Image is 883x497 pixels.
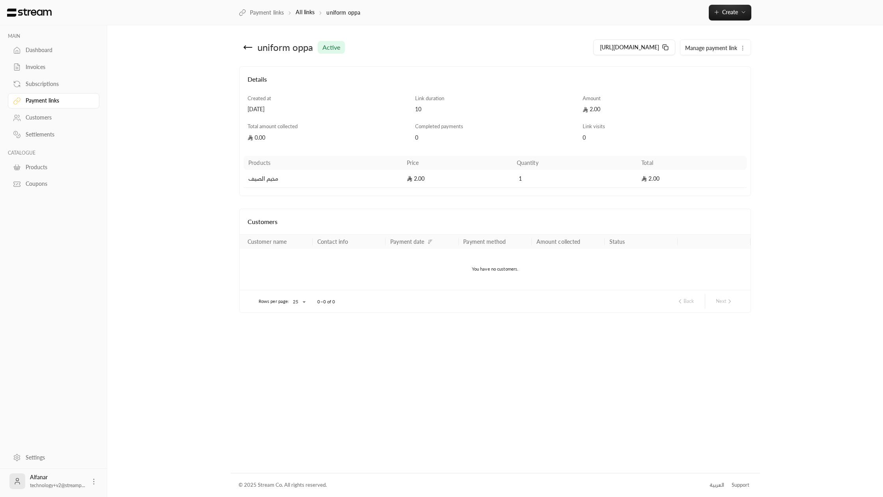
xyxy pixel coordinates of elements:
[26,131,89,138] div: Settlements
[415,134,575,142] div: 0
[390,238,424,245] div: Payment date
[8,127,99,142] a: Settlements
[609,238,625,245] div: Status
[239,9,284,17] a: Payment links
[685,45,737,51] span: Manage payment link
[317,299,335,305] p: 0–0 of 0
[248,134,408,142] div: 0.00
[8,110,99,125] a: Customers
[238,481,327,489] div: © 2025 Stream Co. All rights reserved.
[517,175,525,183] span: 1
[30,482,85,488] span: technology+v2@streamp...
[537,238,581,245] div: Amount collected
[583,95,601,101] span: Amount
[8,176,99,192] a: Coupons
[248,75,743,92] h4: Details
[26,63,89,71] div: Invoices
[6,8,52,17] img: Logo
[722,9,738,15] span: Create
[26,97,89,105] div: Payment links
[248,217,743,226] h4: Customers
[463,238,506,245] div: Payment method
[248,123,298,129] span: Total amount collected
[637,156,747,170] th: Total
[512,156,637,170] th: Quantity
[583,123,605,129] span: Link visits
[26,180,89,188] div: Coupons
[709,5,751,21] button: Create
[248,95,271,101] span: Created at
[8,60,99,75] a: Invoices
[415,123,463,129] span: Completed payments
[680,40,751,56] button: Manage payment link
[248,238,287,245] div: Customer name
[402,156,512,170] th: Price
[425,237,435,247] button: Sort
[8,33,99,39] p: MAIN
[415,105,575,113] div: 10
[402,170,512,188] td: 2.00
[8,450,99,465] a: Settings
[289,297,308,307] div: 25
[8,150,99,156] p: CATALOGUE
[26,80,89,88] div: Subscriptions
[240,249,751,290] div: You have no customers.
[239,8,360,17] nav: breadcrumb
[415,95,444,101] span: Link duration
[257,41,313,54] div: uniform oppa
[583,105,743,113] div: 2.00
[296,9,315,15] a: All links
[710,481,724,489] div: العربية
[248,105,408,113] div: [DATE]
[26,454,89,461] div: Settings
[729,478,752,492] a: Support
[244,170,402,188] td: مخيم الصيف
[244,156,747,188] table: Products
[259,298,289,305] p: Rows per page:
[8,93,99,108] a: Payment links
[8,159,99,175] a: Products
[317,238,348,245] div: Contact info
[637,170,747,188] td: 2.00
[593,39,675,55] button: [URL][DOMAIN_NAME]
[583,134,743,142] div: 0
[8,43,99,58] a: Dashboard
[244,156,402,170] th: Products
[326,9,360,17] p: uniform oppa
[600,43,659,51] span: [URL][DOMAIN_NAME]
[26,46,89,54] div: Dashboard
[26,114,89,121] div: Customers
[30,473,85,489] div: Alfanar
[8,76,99,92] a: Subscriptions
[322,43,340,52] span: active
[26,163,89,171] div: Products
